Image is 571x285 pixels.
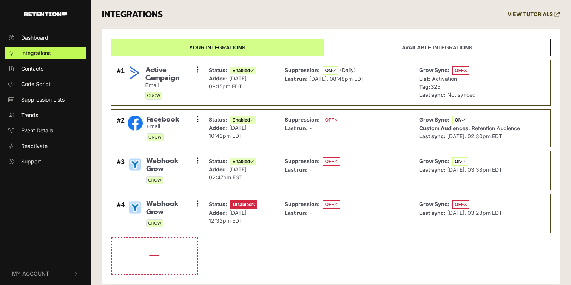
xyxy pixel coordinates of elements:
strong: Last run: [285,125,308,131]
img: Webhook Grow [128,200,142,215]
span: Facebook [147,116,179,124]
span: Support [21,157,41,165]
strong: Grow Sync: [419,116,449,123]
p: 325 [419,83,476,91]
strong: Added: [209,210,228,216]
strong: Tag: [419,83,431,90]
strong: Last sync: [419,210,446,216]
small: Email [147,123,179,130]
span: OFF [323,157,340,166]
span: Enabled [230,116,256,124]
span: (Daily) [340,67,356,73]
span: GROW [147,133,164,141]
span: ON [452,157,468,166]
a: Integrations [5,47,86,59]
span: - [309,125,312,131]
span: Not synced [447,91,476,98]
span: Event Details [21,126,53,134]
strong: Last sync: [419,91,446,98]
img: Active Campaign [128,66,142,80]
a: Your integrations [111,39,324,56]
span: Retention Audience [472,125,520,131]
small: Email [145,82,198,89]
strong: Last sync: [419,133,446,139]
strong: Added: [209,75,228,82]
strong: Status: [209,67,227,73]
div: #3 [117,157,125,184]
a: Dashboard [5,31,86,44]
strong: Suppression: [285,116,320,123]
div: #2 [117,116,125,141]
span: - [309,210,312,216]
span: [DATE]. 02:30pm EDT [447,133,502,139]
span: Disabled [230,200,257,209]
strong: Grow Sync: [419,158,449,164]
span: OFF [452,66,469,75]
span: OFF [323,200,340,209]
a: Contacts [5,62,86,75]
span: - [309,166,312,173]
span: OFF [452,200,469,209]
span: Webhook Grow [146,200,198,216]
span: GROW [146,219,163,227]
span: Dashboard [21,34,48,42]
span: Enabled [230,158,256,165]
span: Reactivate [21,142,48,150]
strong: Suppression: [285,201,320,207]
a: Trends [5,109,86,121]
strong: Last run: [285,210,308,216]
span: GROW [146,176,163,184]
a: Event Details [5,124,86,137]
strong: Status: [209,116,227,123]
strong: Status: [209,158,227,164]
strong: Suppression: [285,158,320,164]
span: Code Script [21,80,51,88]
span: Suppression Lists [21,96,65,103]
span: Trends [21,111,38,119]
strong: Suppression: [285,67,320,73]
a: Code Script [5,78,86,90]
span: [DATE] 12:32pm EDT [209,210,247,224]
span: ON [452,116,468,124]
a: Suppression Lists [5,93,86,106]
a: Available integrations [324,39,551,56]
strong: List: [419,75,431,82]
span: [DATE]. 08:48pm EDT [309,75,364,82]
strong: Last sync: [419,166,446,173]
span: Contacts [21,65,43,72]
strong: Status: [209,201,227,207]
span: [DATE]. 03:38pm EDT [447,166,502,173]
a: Reactivate [5,140,86,152]
strong: Added: [209,166,228,173]
span: Activation [432,75,457,82]
span: Integrations [21,49,51,57]
div: #1 [117,66,125,100]
strong: Grow Sync: [419,67,449,73]
strong: Grow Sync: [419,201,449,207]
span: [DATE] 02:47pm EST [209,166,247,180]
span: Webhook Grow [146,157,198,173]
h3: INTEGRATIONS [102,9,163,20]
strong: Custom Audiences: [419,125,470,131]
strong: Last run: [285,166,308,173]
span: [DATE]. 03:28pm EDT [447,210,502,216]
strong: Added: [209,125,228,131]
div: #4 [117,200,125,227]
button: My Account [5,262,86,285]
span: Enabled [230,67,256,74]
span: GROW [145,92,162,100]
img: Webhook Grow [128,157,142,172]
img: Facebook [128,116,143,131]
span: Active Campaign [145,66,198,82]
img: Retention.com [24,12,67,16]
a: Support [5,155,86,168]
strong: Last run: [285,75,308,82]
span: My Account [12,270,49,277]
a: VIEW TUTORIALS [508,11,560,18]
span: [DATE] 10:42pm EDT [209,125,247,139]
span: OFF [323,116,340,124]
span: ON [323,66,338,75]
span: [DATE] 09:15pm EDT [209,75,247,89]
